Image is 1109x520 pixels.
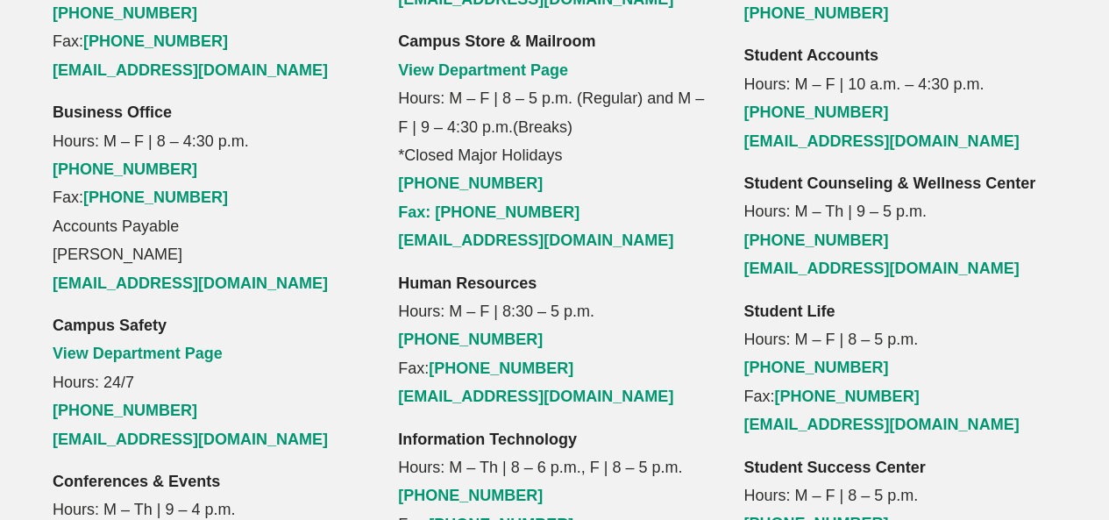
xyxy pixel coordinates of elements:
p: Hours: M – F | 10 a.m. – 4:30 p.m. [743,41,1056,155]
a: [PHONE_NUMBER] [53,160,197,178]
strong: Information Technology [398,431,577,448]
a: [PHONE_NUMBER] [398,487,543,504]
a: [EMAIL_ADDRESS][DOMAIN_NAME] [743,260,1019,277]
p: Hours: M – F | 8 – 5 p.m. (Regular) and M – F | 9 – 4:30 p.m.(Breaks) *Closed Major Holidays [398,27,711,254]
a: [PHONE_NUMBER] [398,331,543,348]
a: [PHONE_NUMBER] [774,388,919,405]
strong: Student Accounts [743,46,878,64]
a: [PHONE_NUMBER] [398,175,543,192]
a: [PHONE_NUMBER] [53,402,197,419]
a: [PHONE_NUMBER] [83,32,228,50]
a: [EMAIL_ADDRESS][DOMAIN_NAME] [398,388,673,405]
a: [PHONE_NUMBER] [429,360,573,377]
a: [EMAIL_ADDRESS][DOMAIN_NAME] [53,431,328,448]
a: Fax: [PHONE_NUMBER] [398,203,579,221]
a: [EMAIL_ADDRESS][DOMAIN_NAME] [398,232,673,249]
p: Hours: M – Th | 9 – 5 p.m. [743,169,1056,283]
a: [PHONE_NUMBER] [83,189,228,206]
a: [PHONE_NUMBER] [53,4,197,22]
strong: Campus Safety [53,317,167,334]
strong: Human Resources [398,274,537,292]
a: [EMAIL_ADDRESS][DOMAIN_NAME] [743,416,1019,433]
strong: Conferences & Events [53,473,220,490]
a: [EMAIL_ADDRESS][DOMAIN_NAME] [53,274,328,292]
a: View Department Page [398,61,568,79]
strong: Student Counseling & Wellness Center [743,175,1035,192]
a: View Department Page [53,345,223,362]
a: [EMAIL_ADDRESS][DOMAIN_NAME] [53,61,328,79]
a: [PHONE_NUMBER] [743,103,888,121]
p: Hours: M – F | 8 – 4:30 p.m. Fax: Accounts Payable [PERSON_NAME] [53,98,366,297]
a: [EMAIL_ADDRESS][DOMAIN_NAME] [743,132,1019,150]
p: Hours: 24/7 [53,311,366,453]
p: Hours: M – F | 8 – 5 p.m. Fax: [743,297,1056,439]
strong: Business Office [53,103,172,121]
a: [PHONE_NUMBER] [743,232,888,249]
strong: Student Success Center [743,459,925,476]
a: [PHONE_NUMBER] [743,4,888,22]
strong: Student Life [743,303,835,320]
p: Hours: M – F | 8:30 – 5 p.m. Fax: [398,269,711,411]
strong: Campus Store & Mailroom [398,32,595,50]
a: [PHONE_NUMBER] [743,359,888,376]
